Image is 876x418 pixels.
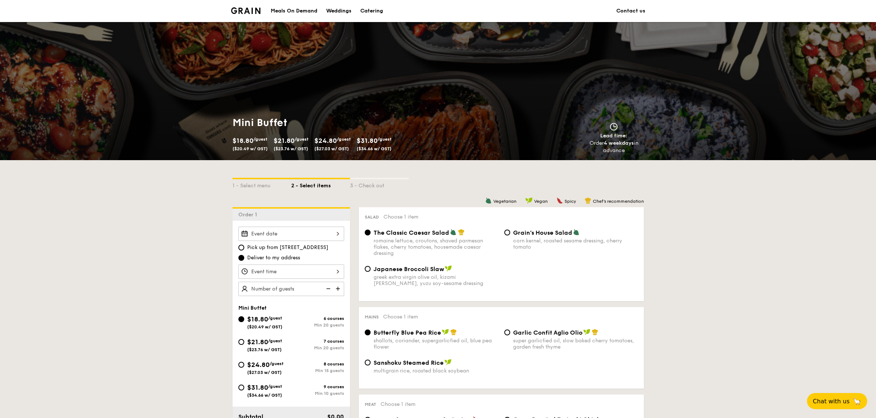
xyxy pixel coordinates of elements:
[247,324,282,329] span: ($20.49 w/ GST)
[247,383,268,392] span: $31.80
[253,137,267,142] span: /guest
[583,329,591,335] img: icon-vegan.f8ff3823.svg
[231,7,261,14] img: Grain
[383,214,418,220] span: Choose 1 item
[291,391,344,396] div: Min 10 guests
[450,329,457,335] img: icon-chef-hat.a58ddaea.svg
[365,402,376,407] span: Meat
[238,245,244,251] input: Pick up from [STREET_ADDRESS]
[291,316,344,321] div: 6 courses
[238,385,244,390] input: $31.80/guest($34.66 w/ GST)9 coursesMin 10 guests
[247,315,268,323] span: $18.80
[365,215,379,220] span: Salad
[238,316,244,322] input: $18.80/guest($20.49 w/ GST)6 coursesMin 20 guests
[247,393,282,398] span: ($34.66 w/ GST)
[268,316,282,321] span: /guest
[238,305,267,311] span: Mini Buffet
[232,179,291,190] div: 1 - Select menu
[270,361,284,366] span: /guest
[807,393,867,409] button: Chat with us🦙
[238,255,244,261] input: Deliver to my address
[593,199,644,204] span: Chef's recommendation
[268,338,282,343] span: /guest
[238,339,244,345] input: $21.80/guest($23.76 w/ GST)7 coursesMin 20 guests
[378,137,392,142] span: /guest
[322,282,333,296] img: icon-reduce.1d2dbef1.svg
[852,397,861,406] span: 🦙
[247,361,270,369] span: $24.80
[357,137,378,145] span: $31.80
[374,229,449,236] span: The Classic Caesar Salad
[365,314,379,320] span: Mains
[268,384,282,389] span: /guest
[592,329,598,335] img: icon-chef-hat.a58ddaea.svg
[274,137,295,145] span: $21.80
[604,140,634,146] strong: 4 weekdays
[450,229,457,235] img: icon-vegetarian.fe4039eb.svg
[556,197,563,204] img: icon-spicy.37a8142b.svg
[608,123,619,131] img: icon-clock.2db775ea.svg
[350,179,409,190] div: 3 - Check out
[247,338,268,346] span: $21.80
[314,137,337,145] span: $24.80
[813,398,850,405] span: Chat with us
[365,266,371,272] input: Japanese Broccoli Slawgreek extra virgin olive oil, kizami [PERSON_NAME], yuzu soy-sesame dressing
[513,229,572,236] span: Grain's House Salad
[337,137,351,142] span: /guest
[365,360,371,365] input: Sanshoku Steamed Ricemultigrain rice, roasted black soybean
[238,282,344,296] input: Number of guests
[581,140,647,154] div: Order in advance
[374,274,498,287] div: greek extra virgin olive oil, kizami [PERSON_NAME], yuzu soy-sesame dressing
[513,338,638,350] div: super garlicfied oil, slow baked cherry tomatoes, garden fresh thyme
[458,229,465,235] img: icon-chef-hat.a58ddaea.svg
[442,329,449,335] img: icon-vegan.f8ff3823.svg
[238,212,260,218] span: Order 1
[333,282,344,296] img: icon-add.58712e84.svg
[291,368,344,373] div: Min 15 guests
[504,329,510,335] input: Garlic Confit Aglio Oliosuper garlicfied oil, slow baked cherry tomatoes, garden fresh thyme
[374,329,441,336] span: Butterfly Blue Pea Rice
[383,314,418,320] span: Choose 1 item
[374,359,444,366] span: Sanshoku Steamed Rice
[274,146,308,151] span: ($23.76 w/ GST)
[231,7,261,14] a: Logotype
[247,254,300,262] span: Deliver to my address
[565,199,576,204] span: Spicy
[291,322,344,328] div: Min 20 guests
[534,199,548,204] span: Vegan
[291,361,344,367] div: 8 courses
[374,338,498,350] div: shallots, coriander, supergarlicfied oil, blue pea flower
[238,227,344,241] input: Event date
[485,197,492,204] img: icon-vegetarian.fe4039eb.svg
[291,345,344,350] div: Min 20 guests
[247,370,282,375] span: ($27.03 w/ GST)
[374,368,498,374] div: multigrain rice, roasted black soybean
[513,329,583,336] span: Garlic Confit Aglio Olio
[232,116,435,129] h1: Mini Buffet
[445,265,452,272] img: icon-vegan.f8ff3823.svg
[374,238,498,256] div: romaine lettuce, croutons, shaved parmesan flakes, cherry tomatoes, housemade caesar dressing
[291,384,344,389] div: 9 courses
[291,339,344,344] div: 7 courses
[357,146,392,151] span: ($34.66 w/ GST)
[513,238,638,250] div: corn kernel, roasted sesame dressing, cherry tomato
[365,329,371,335] input: Butterfly Blue Pea Riceshallots, coriander, supergarlicfied oil, blue pea flower
[381,401,415,407] span: Choose 1 item
[573,229,580,235] img: icon-vegetarian.fe4039eb.svg
[238,264,344,279] input: Event time
[504,230,510,235] input: Grain's House Saladcorn kernel, roasted sesame dressing, cherry tomato
[600,133,627,139] span: Lead time:
[291,179,350,190] div: 2 - Select items
[314,146,349,151] span: ($27.03 w/ GST)
[295,137,309,142] span: /guest
[444,359,452,365] img: icon-vegan.f8ff3823.svg
[585,197,591,204] img: icon-chef-hat.a58ddaea.svg
[238,362,244,368] input: $24.80/guest($27.03 w/ GST)8 coursesMin 15 guests
[525,197,533,204] img: icon-vegan.f8ff3823.svg
[374,266,444,273] span: Japanese Broccoli Slaw
[493,199,516,204] span: Vegetarian
[247,347,282,352] span: ($23.76 w/ GST)
[232,137,253,145] span: $18.80
[365,230,371,235] input: The Classic Caesar Saladromaine lettuce, croutons, shaved parmesan flakes, cherry tomatoes, house...
[232,146,268,151] span: ($20.49 w/ GST)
